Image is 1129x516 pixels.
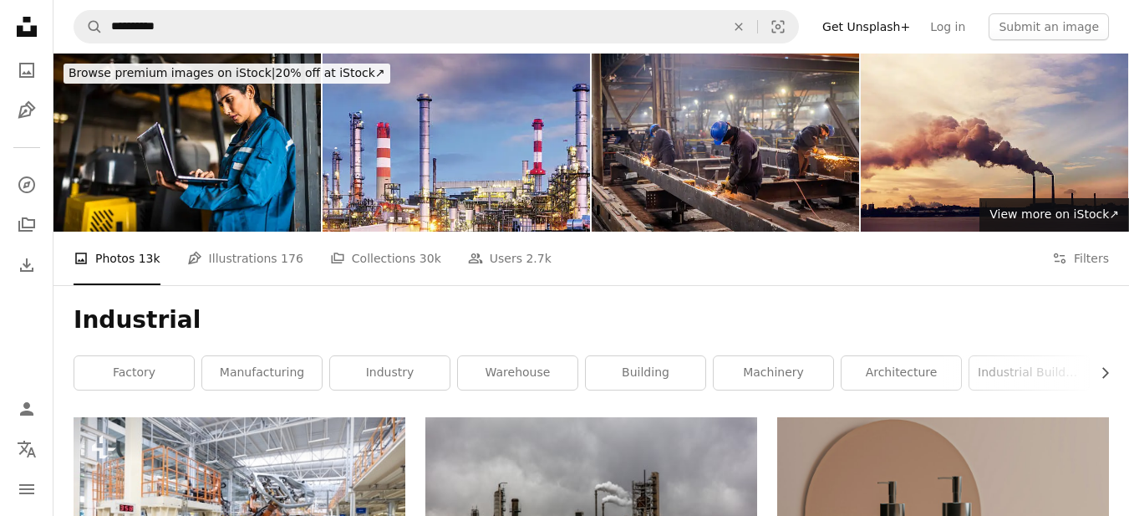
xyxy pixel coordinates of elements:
button: Search Unsplash [74,11,103,43]
a: Collections 30k [330,232,441,285]
a: Collections [10,208,43,242]
a: building [586,356,705,390]
button: Visual search [758,11,798,43]
span: Browse premium images on iStock | [69,66,275,79]
span: 2.7k [526,249,551,268]
a: Photos [10,54,43,87]
a: Illustrations 176 [187,232,303,285]
a: Browse premium images on iStock|20% off at iStock↗ [53,54,400,94]
a: Users 2.7k [468,232,552,285]
button: Language [10,432,43,466]
img: Indian Female Steel Factory Worker using a laptop [53,54,321,232]
a: factory [74,356,194,390]
img: Power plant silhouette [861,54,1128,232]
div: 20% off at iStock ↗ [64,64,390,84]
button: scroll list to the right [1090,356,1109,390]
a: industry [330,356,450,390]
button: Filters [1052,232,1109,285]
a: Download History [10,248,43,282]
a: View more on iStock↗ [979,198,1129,232]
button: Submit an image [989,13,1109,40]
img: Oil and gas industry, refinery at twilight, petrochemical plant [323,54,590,232]
h1: Industrial [74,305,1109,335]
a: Explore [10,168,43,202]
a: industrial building [969,356,1089,390]
a: Log in [920,13,975,40]
form: Find visuals sitewide [74,10,799,43]
img: Metal workers using a grinder [592,54,859,232]
a: warehouse [458,356,577,390]
button: Clear [720,11,757,43]
a: Illustrations [10,94,43,127]
a: Log in / Sign up [10,392,43,426]
button: Menu [10,473,43,506]
span: 30k [420,249,441,268]
span: View more on iStock ↗ [989,207,1119,221]
a: Get Unsplash+ [812,13,920,40]
a: architecture [842,356,961,390]
span: 176 [281,249,303,268]
a: manufacturing [202,356,322,390]
a: machinery [714,356,833,390]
